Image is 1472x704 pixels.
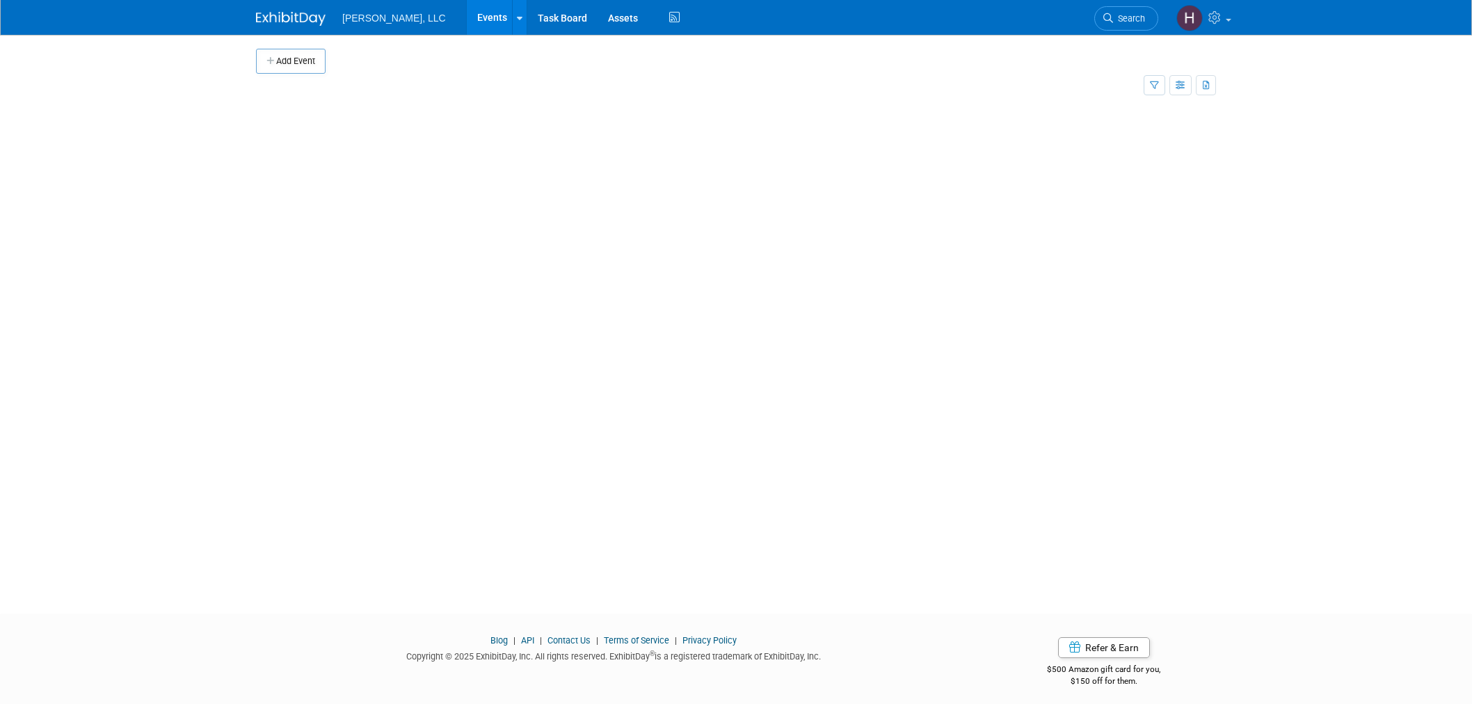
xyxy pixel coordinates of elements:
[992,655,1217,687] div: $500 Amazon gift card for you,
[256,49,326,74] button: Add Event
[1176,5,1203,31] img: Hannah Mulholland
[650,650,655,657] sup: ®
[547,635,591,646] a: Contact Us
[510,635,519,646] span: |
[1113,13,1145,24] span: Search
[604,635,669,646] a: Terms of Service
[682,635,737,646] a: Privacy Policy
[593,635,602,646] span: |
[1094,6,1158,31] a: Search
[256,12,326,26] img: ExhibitDay
[536,635,545,646] span: |
[521,635,534,646] a: API
[256,647,971,663] div: Copyright © 2025 ExhibitDay, Inc. All rights reserved. ExhibitDay is a registered trademark of Ex...
[671,635,680,646] span: |
[992,675,1217,687] div: $150 off for them.
[490,635,508,646] a: Blog
[1058,637,1150,658] a: Refer & Earn
[342,13,446,24] span: [PERSON_NAME], LLC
